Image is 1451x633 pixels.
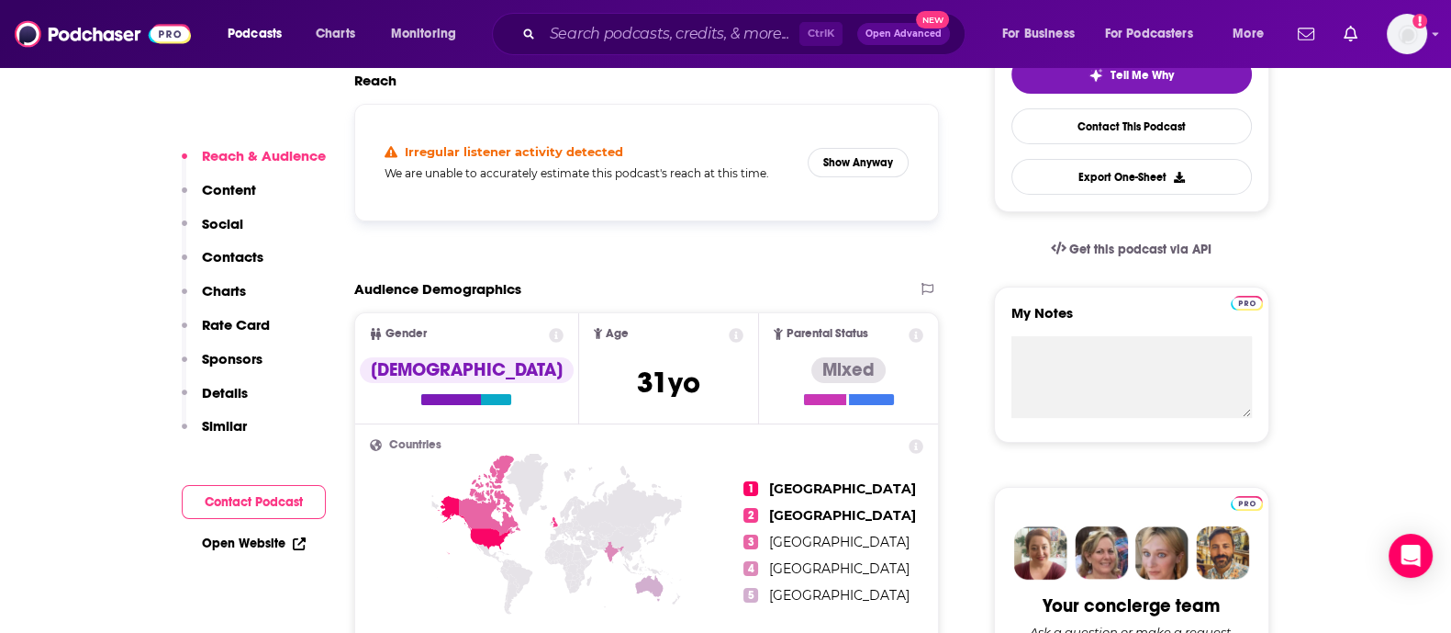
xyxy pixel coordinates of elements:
[808,148,909,177] button: Show Anyway
[1093,19,1220,49] button: open menu
[1412,14,1427,28] svg: Add a profile image
[787,328,868,340] span: Parental Status
[182,282,246,316] button: Charts
[1233,21,1264,47] span: More
[1231,496,1263,511] img: Podchaser Pro
[509,13,983,55] div: Search podcasts, credits, & more...
[606,328,629,340] span: Age
[1231,293,1263,311] a: Pro website
[182,147,326,181] button: Reach & Audience
[182,384,248,418] button: Details
[1011,304,1252,336] label: My Notes
[182,350,262,384] button: Sponsors
[1231,296,1263,311] img: Podchaser Pro
[360,357,574,383] div: [DEMOGRAPHIC_DATA]
[1387,14,1427,54] button: Show profile menu
[857,23,950,45] button: Open AdvancedNew
[202,248,263,266] p: Contacts
[743,561,758,576] span: 4
[1111,68,1174,83] span: Tell Me Why
[743,535,758,549] span: 3
[202,536,306,551] a: Open Website
[1075,526,1128,580] img: Barbara Profile
[385,166,794,180] h5: We are unable to accurately estimate this podcast's reach at this time.
[637,365,700,401] span: 31 yo
[916,11,949,28] span: New
[389,439,441,451] span: Countries
[182,248,263,282] button: Contacts
[542,19,799,49] input: Search podcasts, credits, & more...
[743,508,758,523] span: 2
[1231,493,1263,511] a: Pro website
[354,72,396,89] h2: Reach
[1290,18,1322,50] a: Show notifications dropdown
[799,22,843,46] span: Ctrl K
[378,19,480,49] button: open menu
[1088,68,1103,83] img: tell me why sparkle
[202,417,247,435] p: Similar
[182,316,270,350] button: Rate Card
[202,384,248,401] p: Details
[865,29,942,39] span: Open Advanced
[1105,21,1193,47] span: For Podcasters
[743,588,758,603] span: 5
[769,480,916,497] span: [GEOGRAPHIC_DATA]
[228,21,282,47] span: Podcasts
[202,181,256,198] p: Content
[202,350,262,367] p: Sponsors
[405,144,623,159] h4: Irregular listener activity detected
[202,282,246,300] p: Charts
[304,19,366,49] a: Charts
[743,481,758,496] span: 1
[202,316,270,333] p: Rate Card
[769,534,910,550] span: [GEOGRAPHIC_DATA]
[1014,526,1067,580] img: Sydney Profile
[811,357,886,383] div: Mixed
[182,215,243,249] button: Social
[769,507,916,524] span: [GEOGRAPHIC_DATA]
[1135,526,1189,580] img: Jules Profile
[989,19,1098,49] button: open menu
[215,19,306,49] button: open menu
[316,21,355,47] span: Charts
[1196,526,1249,580] img: Jon Profile
[1220,19,1287,49] button: open menu
[1011,108,1252,144] a: Contact This Podcast
[202,215,243,232] p: Social
[769,560,910,577] span: [GEOGRAPHIC_DATA]
[354,280,521,298] h2: Audience Demographics
[1011,159,1252,195] button: Export One-Sheet
[1043,594,1220,617] div: Your concierge team
[182,181,256,215] button: Content
[182,485,326,519] button: Contact Podcast
[1002,21,1075,47] span: For Business
[1336,18,1365,50] a: Show notifications dropdown
[385,328,427,340] span: Gender
[15,17,191,51] img: Podchaser - Follow, Share and Rate Podcasts
[1387,14,1427,54] span: Logged in as Kwall
[1387,14,1427,54] img: User Profile
[1389,534,1433,578] div: Open Intercom Messenger
[202,147,326,164] p: Reach & Audience
[1069,242,1211,257] span: Get this podcast via API
[1011,55,1252,94] button: tell me why sparkleTell Me Why
[769,587,910,604] span: [GEOGRAPHIC_DATA]
[391,21,456,47] span: Monitoring
[1036,227,1227,272] a: Get this podcast via API
[182,417,247,451] button: Similar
